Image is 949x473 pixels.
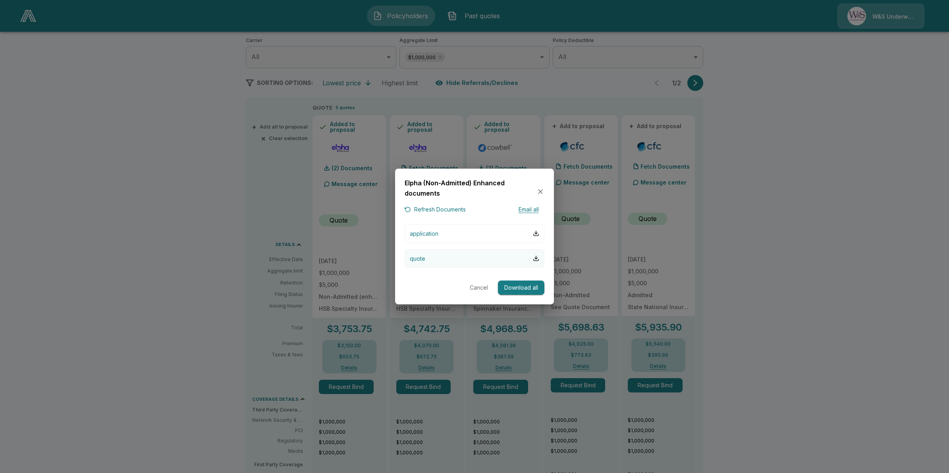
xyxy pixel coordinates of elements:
p: application [410,229,438,238]
button: application [405,224,544,243]
button: Download all [498,281,544,295]
button: Cancel [466,281,492,295]
h6: Elpha (Non-Admitted) Enhanced documents [405,178,536,198]
button: quote [405,249,544,268]
p: quote [410,254,425,263]
button: Email all [513,205,544,215]
button: Refresh Documents [405,205,466,215]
